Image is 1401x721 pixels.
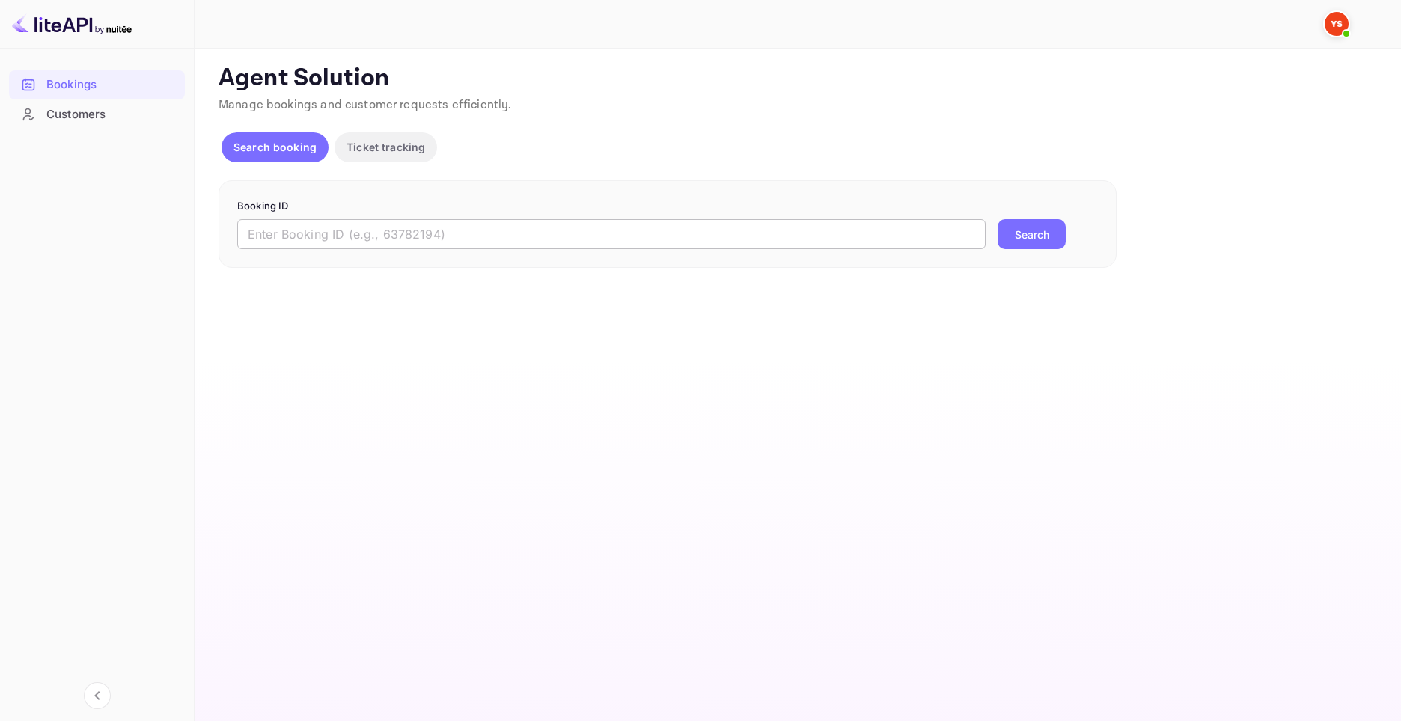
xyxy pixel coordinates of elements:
[237,219,986,249] input: Enter Booking ID (e.g., 63782194)
[998,219,1066,249] button: Search
[1325,12,1349,36] img: Yandex Support
[219,97,512,113] span: Manage bookings and customer requests efficiently.
[9,100,185,128] a: Customers
[237,199,1098,214] p: Booking ID
[9,100,185,129] div: Customers
[233,139,317,155] p: Search booking
[46,106,177,123] div: Customers
[12,12,132,36] img: LiteAPI logo
[347,139,425,155] p: Ticket tracking
[9,70,185,99] div: Bookings
[84,682,111,709] button: Collapse navigation
[46,76,177,93] div: Bookings
[9,70,185,98] a: Bookings
[219,64,1374,93] p: Agent Solution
